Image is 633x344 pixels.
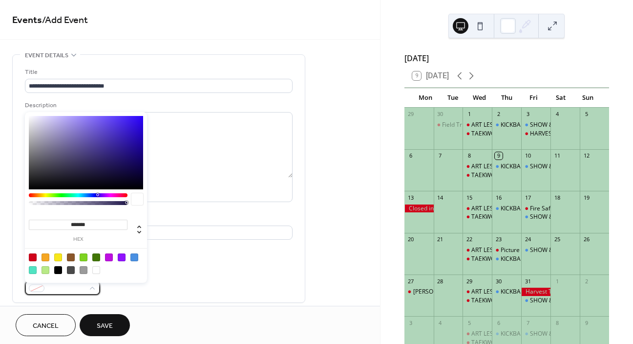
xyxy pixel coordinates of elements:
div: KICKBALL, SOCCER [492,330,521,338]
div: Fire Safety [530,205,559,213]
div: KICKBALL, SOCCER [501,288,552,296]
div: KICKBALL, SOCCER [501,162,552,171]
div: HARVEST FEST CELEBRATION [530,130,610,138]
div: ART LESSONS [471,246,509,254]
div: #7ED321 [80,253,87,261]
div: 3 [524,111,531,118]
div: #417505 [92,253,100,261]
div: 11 [553,152,561,160]
div: 31 [524,277,531,285]
div: 1 [465,111,473,118]
div: #50E3C2 [29,266,37,274]
div: #9013FE [118,253,126,261]
div: ART LESSONS [463,330,492,338]
div: ART LESSONS [463,121,492,129]
div: 7 [437,152,444,160]
div: 9 [495,152,502,160]
div: 23 [495,236,502,243]
div: SHOW & SHARE [530,121,573,129]
div: SHOW & SHARE [521,246,550,254]
div: 2 [495,111,502,118]
div: KICKBALL, SOCCER [492,288,521,296]
div: KICKBALL, SOCCER [501,255,552,263]
div: 22 [465,236,473,243]
div: #4A4A4A [67,266,75,274]
span: Save [97,321,113,331]
div: 12 [583,152,590,160]
div: 28 [437,277,444,285]
div: KICKBALL, SOCCER [492,121,521,129]
a: Cancel [16,314,76,336]
div: SHOW & SHARE [521,121,550,129]
div: ART LESSONS [463,246,492,254]
div: TAEKWONDO [463,213,492,221]
div: #000000 [54,266,62,274]
div: Wed [466,88,493,108]
div: Mon [412,88,439,108]
div: 29 [407,111,415,118]
div: Title [25,67,291,77]
div: SHOW & SHARE [530,213,573,221]
div: SHOW & SHARE [521,297,550,305]
div: SHOW & SHARE [521,162,550,171]
div: TAEKWONDO [471,255,508,263]
div: 5 [465,319,473,326]
div: ART LESSONS [471,330,509,338]
div: Picture Day [492,246,521,254]
label: hex [29,237,127,242]
div: 20 [407,236,415,243]
div: Thu [493,88,520,108]
div: Shedd Aquarium [404,288,434,296]
div: Harvest Themed Pajama Day [521,288,550,296]
div: Fire Safety [521,205,550,213]
div: KICKBALL, SOCCER [501,330,552,338]
div: ART LESSONS [463,162,492,171]
div: KICKBALL, SOCCER [492,162,521,171]
div: 8 [553,319,561,326]
div: KICKBALL, SOCCER [492,205,521,213]
div: TAEKWONDO [471,213,508,221]
div: KICKBALL, SOCCER [492,255,521,263]
div: #F8E71C [54,253,62,261]
div: HARVEST FEST CELEBRATION [521,130,550,138]
div: SHOW & SHARE [530,246,573,254]
div: 27 [407,277,415,285]
div: 15 [465,194,473,201]
div: Location [25,214,291,224]
div: ART LESSONS [463,205,492,213]
div: #F5A623 [42,253,49,261]
div: #9B9B9B [80,266,87,274]
div: 24 [524,236,531,243]
div: 25 [553,236,561,243]
div: Description [25,100,291,111]
div: 10 [524,152,531,160]
div: Closed in observance of Indigenous Peoples Day [404,205,434,213]
div: ART LESSONS [471,288,509,296]
div: 29 [465,277,473,285]
span: Cancel [33,321,59,331]
div: SHOW & SHARE [530,162,573,171]
div: TAEKWONDO [471,297,508,305]
div: KICKBALL, SOCCER [501,205,552,213]
div: 9 [583,319,590,326]
div: ART LESSONS [471,121,509,129]
div: 8 [465,152,473,160]
div: SHOW & SHARE [530,330,573,338]
div: 26 [583,236,590,243]
div: 17 [524,194,531,201]
div: [PERSON_NAME] Aquarium [413,288,487,296]
div: #8B572A [67,253,75,261]
div: [DATE] [404,52,609,64]
div: ART LESSONS [471,162,509,171]
div: SHOW & SHARE [521,213,550,221]
div: #FFFFFF [92,266,100,274]
button: Save [80,314,130,336]
div: SHOW & SHARE [530,297,573,305]
div: TAEKWONDO [471,171,508,180]
span: / Add Event [42,11,88,30]
div: TAEKWONDO [471,130,508,138]
div: #B8E986 [42,266,49,274]
div: Fri [520,88,547,108]
div: 6 [407,152,415,160]
div: 19 [583,194,590,201]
